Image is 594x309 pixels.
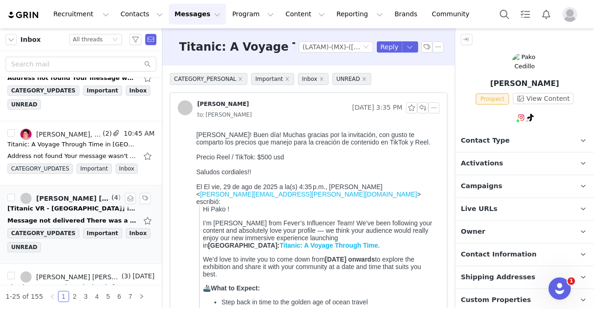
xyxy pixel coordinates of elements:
div: Titanic: A Voyage Through Time in Mexico x theslayer360 🚢✨ [7,283,137,292]
span: Important [83,228,122,238]
span: Custom Properties [461,295,531,305]
i: icon: close [285,77,290,81]
span: Important [251,73,294,85]
p: This would be an organic collaboration, but we also have budget available for boosting rights — s... [10,248,243,270]
span: UNREAD [7,99,41,110]
i: icon: close [319,77,324,81]
li: 7 [125,291,136,302]
span: [DATE] 3:35 PM [352,102,402,113]
a: Brands [389,4,426,25]
a: 6 [114,291,124,302]
button: Recruitment [48,4,115,25]
a: 1 [58,291,69,302]
span: UNREAD [7,242,41,252]
a: [PERSON_NAME] [PERSON_NAME] [20,271,120,283]
p: You can check out available sessions here: [10,234,243,242]
span: Shipping Addresses [461,272,536,283]
p: Step back in time to the golden age of ocean travel [29,171,243,178]
button: Reply [377,41,402,53]
li: 4 [91,291,103,302]
button: Reporting [331,4,388,25]
span: Activations [461,158,503,169]
div: All threads [73,34,103,45]
p: Best regards, [10,291,243,298]
span: 1 [568,277,575,285]
i: icon: search [144,61,151,67]
span: Owner [461,227,485,237]
span: Inbox [116,164,138,174]
li: 3 [80,291,91,302]
a: Community [426,4,479,25]
a: 4 [92,291,102,302]
div: Message not delivered There was a problem delivering your message to info@jordyescoto.com. See th... [7,216,137,225]
div: [Titanic VR - Mexico] Influencer Regular Sessions + No Reply Follow Up [7,204,137,213]
a: Titanic: A Voyage Through Time. [87,114,187,122]
span: Send Email [145,34,156,45]
a: [PERSON_NAME], [PERSON_NAME], Mail Delivery Subsystem [20,129,101,140]
input: Search mail [6,57,156,72]
a: 2 [70,291,80,302]
span: Contact Information [461,250,536,260]
button: Content [280,4,330,25]
p: We’d love to invite you to come down from to explore the exhibition and share it with your commun... [10,128,243,151]
div: Saludos cordiales!! [4,41,243,48]
p: 🚢 [10,157,243,164]
strong: What to Expect: [18,157,67,164]
button: Contacts [115,4,168,25]
a: [PERSON_NAME] [PERSON_NAME], Mail Delivery Subsystem [20,193,110,204]
li: 1-25 of 155 [6,291,43,302]
button: Program [226,4,279,25]
button: Notifications [536,4,556,25]
button: Messages [169,4,226,25]
p: I’m [PERSON_NAME] from Fever’s Influencer Team! We’ve been following your content and absolutely ... [10,92,243,122]
a: 7 [125,291,136,302]
div: [PERSON_NAME], [PERSON_NAME], Mail Delivery Subsystem [36,131,101,138]
li: 6 [114,291,125,302]
li: 1 [58,291,69,302]
span: Inbox [298,73,329,85]
p: Let me know if you’d like to attend, and I’ll arrange your tickets! [10,277,243,284]
div: [PERSON_NAME] [PERSON_NAME], Mail Delivery Subsystem [36,195,110,202]
i: icon: left [50,294,55,299]
span: Inbox [126,228,151,238]
a: 5 [103,291,113,302]
span: CATEGORY_PERSONAL [170,73,247,85]
strong: [GEOGRAPHIC_DATA]: [15,114,187,122]
div: [PERSON_NAME] [197,100,249,108]
div: [PERSON_NAME] [PERSON_NAME] [36,273,120,281]
span: CATEGORY_UPDATES [7,85,79,96]
li: 5 [103,291,114,302]
span: (3) [120,271,131,281]
iframe: Intercom live chat [549,277,571,300]
button: View Content [513,93,574,104]
a: [URL][DOMAIN_NAME] [135,234,203,242]
i: icon: right [139,294,144,299]
button: Profile [557,7,587,22]
p: Discover real passenger stories and artifacts [29,199,243,206]
div: Hi Pako ! [10,78,243,85]
span: Live URLs [461,204,497,214]
div: [PERSON_NAME] [DATE] 3:35 PMto:[PERSON_NAME] [170,93,447,127]
a: [PERSON_NAME][EMAIL_ADDRESS][PERSON_NAME][DOMAIN_NAME] [7,63,225,71]
span: Important [83,85,122,96]
span: UNREAD [332,73,371,85]
p: Immerse yourself in the history, beauty, and tragedy of the world’s most famous ship [29,213,243,228]
img: e99a8591-05bb-4593-a7e9-f86b4baaece3.jpg [20,129,32,140]
span: Contact Type [461,136,510,146]
img: instagram.svg [517,114,525,121]
span: Inbox [20,35,41,45]
span: 10:45 AM [122,129,155,140]
img: grin logo [7,11,40,20]
div: El El vie, 29 de ago de 2025 a la(s) 4:35 p.m., [PERSON_NAME] < > escribió: [4,56,243,78]
i: icon: close [238,77,243,81]
span: Important [77,164,112,174]
span: (2) [101,129,112,138]
span: Prospect [476,93,509,105]
li: 2 [69,291,80,302]
li: Previous Page [47,291,58,302]
div: Titanic: A Voyage Through Time in Mexico x lafatshionista 🚢✨ [7,140,137,149]
span: CATEGORY_UPDATES [7,164,73,174]
a: 3 [81,291,91,302]
img: placeholder-profile.jpg [562,7,577,22]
